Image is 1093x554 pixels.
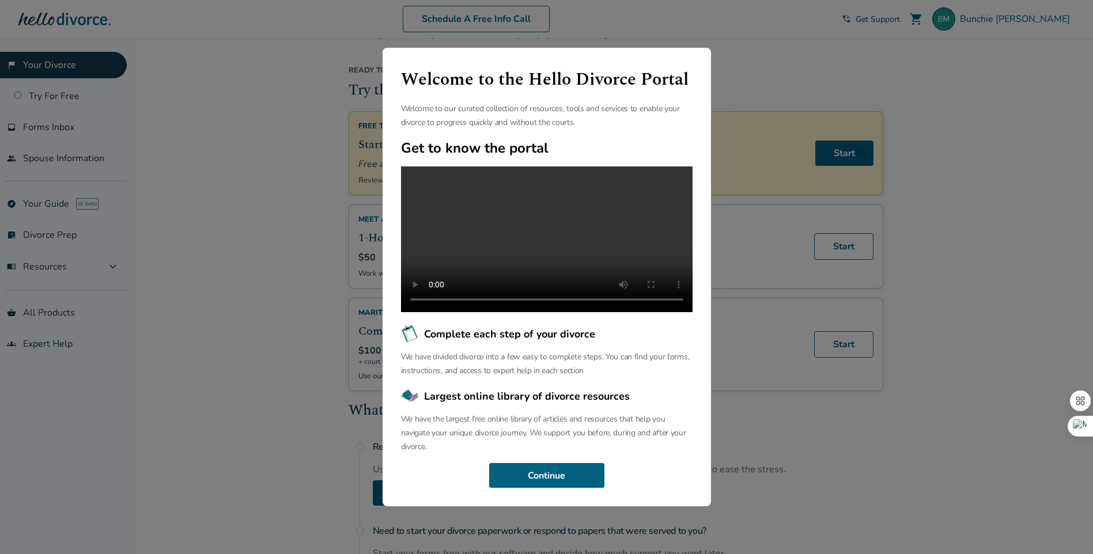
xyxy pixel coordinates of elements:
[489,463,604,488] button: Continue
[401,412,693,454] p: We have the largest free online library of articles and resources that help you navigate your uni...
[424,389,630,404] span: Largest online library of divorce resources
[401,350,693,378] p: We have divided divorce into a few easy to complete steps. You can find your forms, instructions,...
[424,327,595,341] span: Complete each step of your divorce
[401,139,693,157] h2: Get to know the portal
[401,66,693,93] h1: Welcome to the Hello Divorce Portal
[1035,499,1093,554] iframe: Chat Widget
[401,325,419,343] img: Complete each step of your divorce
[401,102,693,130] p: Welcome to our curated collection of resources, tools and services to enable your divorce to prog...
[401,387,419,405] img: Largest online library of divorce resources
